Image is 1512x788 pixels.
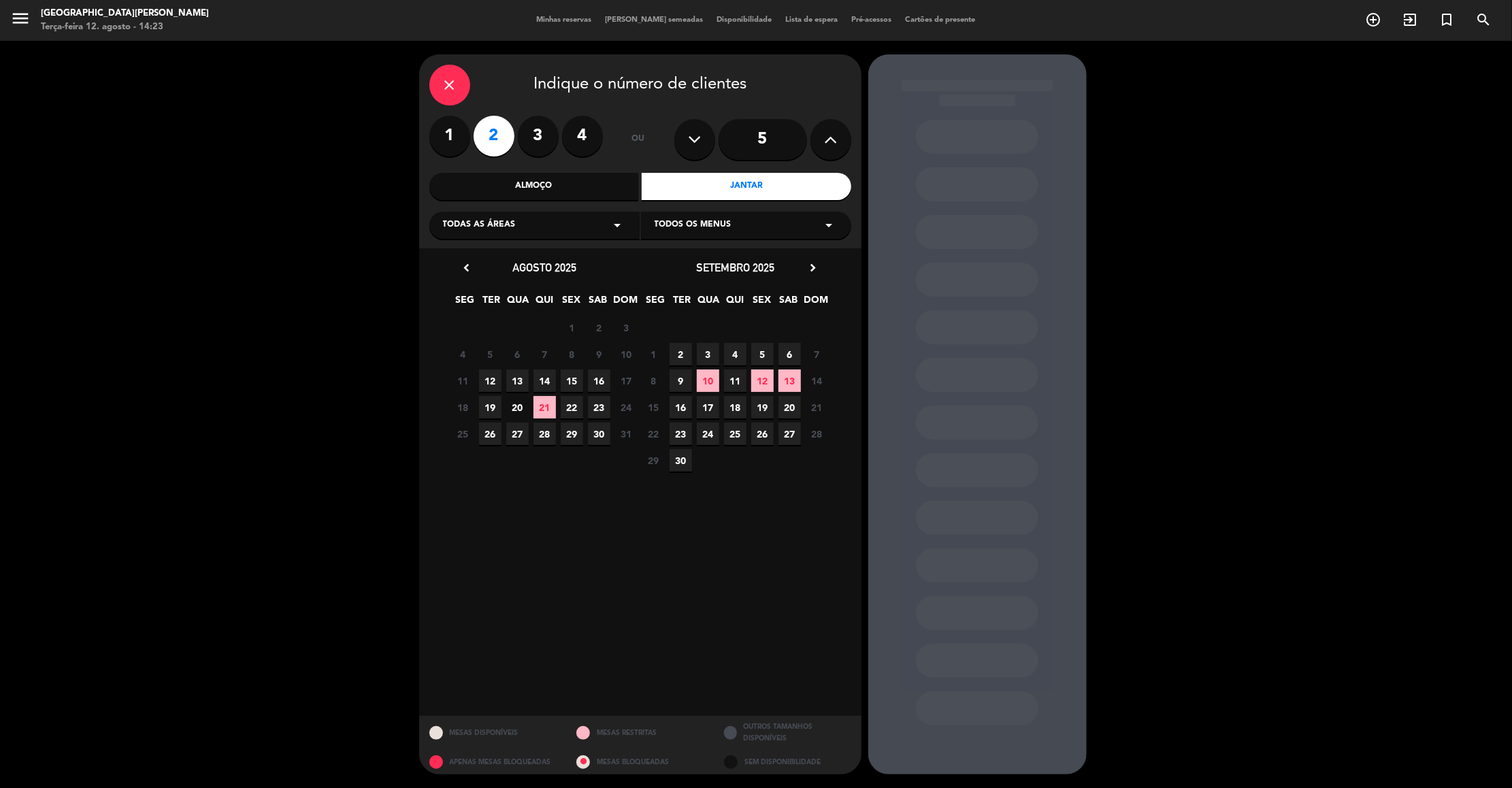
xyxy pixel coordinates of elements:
div: Almoço [429,173,639,200]
i: chevron_left [460,261,474,275]
span: 27 [778,423,801,445]
span: 17 [697,396,719,418]
div: Jantar [642,173,851,200]
span: setembro 2025 [696,261,774,274]
i: add_circle_outline [1365,12,1381,28]
span: 25 [452,423,474,445]
span: QUI [724,292,746,314]
span: 30 [588,423,610,445]
span: 22 [561,396,583,418]
span: agosto 2025 [513,261,577,274]
span: 12 [751,370,774,392]
span: 30 [670,449,692,472]
div: ou [617,116,661,163]
span: 27 [506,423,529,445]
span: 29 [642,449,665,472]
span: 19 [751,396,774,418]
span: 19 [479,396,502,418]
span: 24 [697,423,719,445]
span: 26 [751,423,774,445]
span: QUA [507,292,529,314]
span: 1 [561,316,583,339]
span: 6 [778,343,801,365]
div: OUTROS TAMANHOS DISPONÍVEIS [714,716,861,749]
span: 15 [642,396,665,418]
span: 14 [533,370,556,392]
span: SAB [587,292,609,314]
span: 12 [479,370,502,392]
span: 3 [615,316,638,339]
span: TER [671,292,693,314]
span: 28 [806,423,828,445]
span: SEX [560,292,582,314]
i: exit_to_app [1402,12,1418,28]
i: menu [10,8,31,29]
span: 18 [724,396,746,418]
span: 4 [724,343,746,365]
i: turned_in_not [1439,12,1455,28]
div: Terça-feira 12. agosto - 14:23 [41,20,209,34]
span: 14 [806,370,828,392]
i: chevron_right [806,261,821,275]
span: 8 [561,343,583,365]
span: SEG [644,292,667,314]
span: Minhas reservas [530,16,599,24]
span: 13 [506,370,529,392]
span: SEX [751,292,773,314]
span: Disponibilidade [710,16,779,24]
div: APENAS MESAS BLOQUEADAS [419,749,567,774]
span: 10 [697,370,719,392]
div: [GEOGRAPHIC_DATA][PERSON_NAME] [41,7,209,20]
div: SEM DISPONIBILIDADE [714,749,861,774]
span: SAB [777,292,800,314]
span: 15 [561,370,583,392]
span: 1 [642,343,665,365]
span: Cartões de presente [899,16,983,24]
i: arrow_drop_down [610,217,626,233]
div: MESAS BLOQUEADAS [566,749,714,774]
span: 29 [561,423,583,445]
span: 2 [670,343,692,365]
span: 21 [806,396,828,418]
span: SEG [454,292,476,314]
span: QUA [697,292,720,314]
span: Pré-acessos [845,16,899,24]
span: 16 [670,396,692,418]
span: Todos os menus [655,218,732,232]
span: 13 [778,370,801,392]
span: Todas as áreas [443,218,516,232]
span: 2 [588,316,610,339]
span: 21 [533,396,556,418]
span: [PERSON_NAME] semeadas [599,16,710,24]
label: 3 [518,116,559,157]
span: QUI [533,292,556,314]
span: 7 [533,343,556,365]
span: 28 [533,423,556,445]
span: 26 [479,423,502,445]
span: 9 [588,343,610,365]
span: TER [480,292,503,314]
span: 31 [615,423,638,445]
span: 22 [642,423,665,445]
span: 17 [615,370,638,392]
i: arrow_drop_down [821,217,838,233]
span: 11 [452,370,474,392]
span: 23 [588,396,610,418]
span: 20 [506,396,529,418]
span: 25 [724,423,746,445]
label: 4 [562,116,603,157]
span: 23 [670,423,692,445]
span: 6 [506,343,529,365]
div: Indique o número de clientes [429,65,851,105]
span: 20 [778,396,801,418]
i: search [1475,12,1492,28]
label: 1 [429,116,470,157]
span: 4 [452,343,474,365]
span: 24 [615,396,638,418]
span: DOM [804,292,826,314]
span: DOM [613,292,636,314]
span: 8 [642,370,665,392]
span: 3 [697,343,719,365]
span: 7 [806,343,828,365]
span: 5 [751,343,774,365]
